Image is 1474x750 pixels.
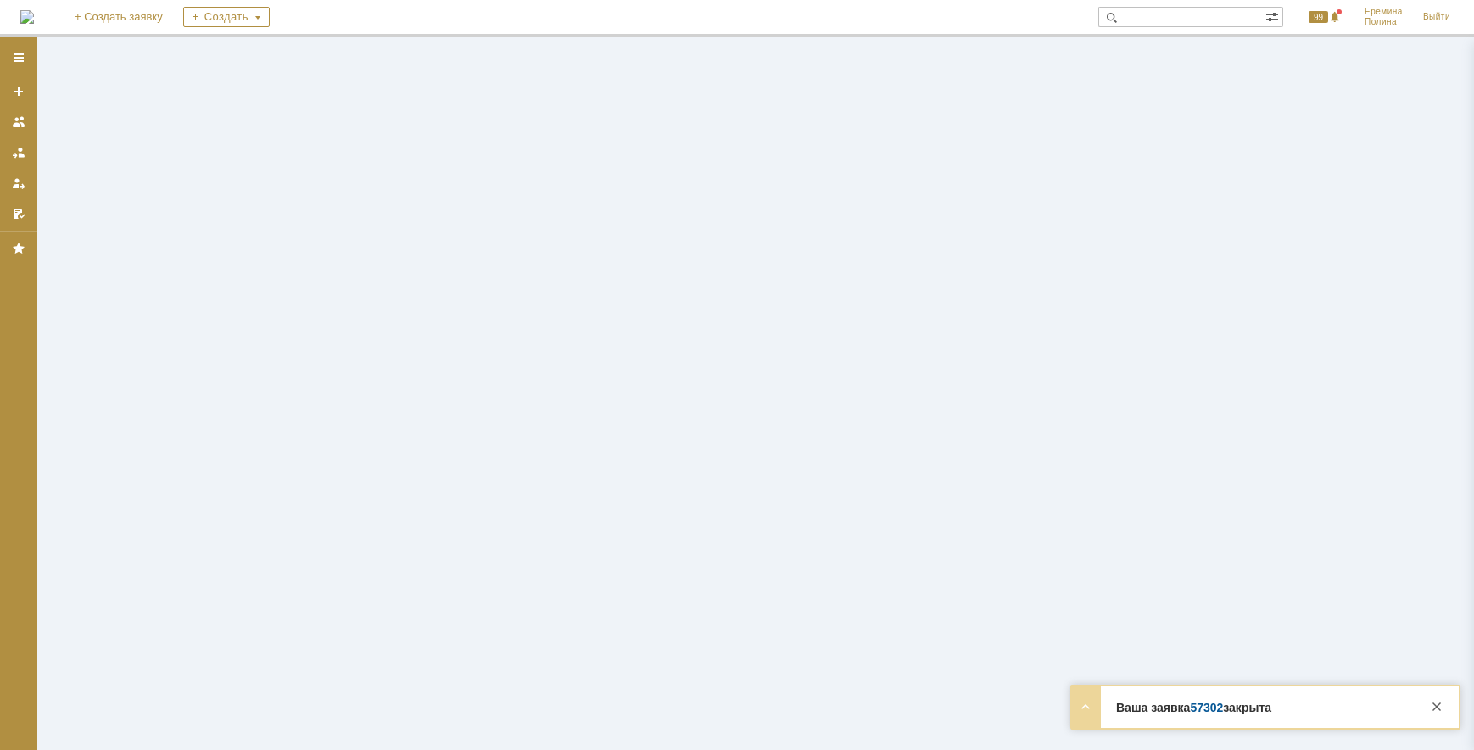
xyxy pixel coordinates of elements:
a: Заявки на командах [5,109,32,136]
a: Перейти на домашнюю страницу [20,10,34,24]
div: Развернуть [1075,697,1096,717]
a: 57302 [1190,701,1223,714]
a: Мои согласования [5,200,32,227]
span: 99 [1309,11,1328,23]
a: Заявки в моей ответственности [5,139,32,166]
a: Мои заявки [5,170,32,197]
span: Полина [1365,17,1403,27]
span: Расширенный поиск [1265,8,1282,24]
img: logo [20,10,34,24]
div: Создать [183,7,270,27]
strong: Ваша заявка закрыта [1116,701,1271,714]
div: Закрыть [1427,697,1447,717]
a: Создать заявку [5,78,32,105]
span: Еремина [1365,7,1403,17]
